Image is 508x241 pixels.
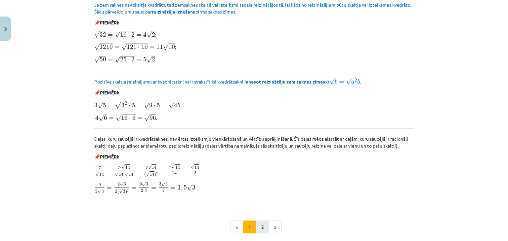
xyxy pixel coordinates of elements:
[125,165,130,169] span: 14
[120,32,127,37] span: 16
[140,183,142,186] span: 9
[104,116,107,120] span: 6
[152,32,155,37] span: 2
[109,117,114,120] span: =
[94,79,361,85] span: Pozitīva skaitļa reizinājumu ar kvadrātsakni var uzrakstīt kā kvadrātsakni, : .
[115,101,121,109] span: √
[346,78,351,85] span: √
[132,187,137,189] span: =
[144,115,149,121] span: √
[121,164,125,169] span: √
[94,30,414,39] p: ;
[152,57,155,62] span: 2
[152,165,156,169] span: 14
[162,105,167,107] span: =
[115,172,119,177] span: √
[115,31,120,38] span: √
[94,103,98,108] span: 3
[243,221,256,234] button: 1
[123,190,125,193] span: 3
[124,183,126,186] span: 3
[120,182,124,187] span: √
[159,183,161,186] span: 3
[100,57,106,62] span: 50
[118,165,120,169] span: 7
[121,44,127,51] span: √
[94,42,414,51] p: ;
[149,46,154,49] span: =
[154,105,155,107] span: ⋅
[127,45,137,49] span: 121
[94,19,414,26] p: 📌
[269,221,282,234] button: »
[171,164,175,169] span: √
[256,221,269,234] button: 2
[4,27,7,31] img: icon-close-lesson-0947bae3869378f0d4975bcd49f059093ad1ed9edebbc8119c70593378902aed.svg
[102,190,104,193] span: 3
[129,105,130,107] span: ⋅
[136,34,141,37] span: =
[187,184,192,191] span: √
[100,19,119,25] b: PIEMĒRI:
[181,188,183,191] span: ,
[95,172,99,177] span: √
[150,172,154,176] span: 14
[94,56,100,63] span: √
[146,171,150,176] span: √
[100,154,119,159] b: PIEMĒRI:
[169,165,171,169] span: 7
[125,172,129,177] span: √
[117,183,120,186] span: 9
[121,116,128,120] span: 16
[162,189,165,192] span: 2
[154,172,156,177] span: )
[125,102,127,105] span: 2
[107,169,112,172] span: =
[94,100,414,109] p: ;
[136,59,141,61] span: =
[108,34,113,37] span: =
[143,57,147,62] span: 5
[131,32,135,37] span: 2
[339,81,344,84] span: =
[108,105,113,107] span: =
[161,169,166,172] span: =
[100,45,113,49] span: 1210
[94,113,414,122] p: .
[121,103,125,108] span: 3
[116,115,121,121] span: √
[98,189,102,194] span: √
[165,183,168,186] span: 3
[171,187,176,189] span: =
[129,172,133,176] span: 14
[99,183,101,187] span: 9
[157,103,160,108] span: 5
[357,79,360,84] span: b
[194,165,199,169] span: 14
[115,190,117,193] span: 2
[99,166,101,170] span: 7
[99,115,104,121] span: √
[100,89,119,95] b: PIEMĒRI:
[103,103,106,108] span: 5
[107,187,112,189] span: =
[120,167,121,169] span: ⋅
[95,115,99,120] span: 4
[94,135,414,149] p: Daļas, kuru saucējā ir kvadrātsaknes, nav ērtas izteiksmju vienkāršošanā un vērtību aprēķināšanā....
[151,187,156,189] span: =
[94,153,414,160] p: 📌
[95,190,98,193] span: 2
[94,31,100,38] span: √
[174,103,181,108] span: 45
[94,44,100,51] span: √
[128,59,130,61] span: ⋅
[94,2,411,15] span: Ja zem saknes nav skaitļa kvadrāts, tad zemsaknes skaitli vai izteiksmi sadala reizinātājos tā, l...
[192,185,195,190] span: 3
[190,164,194,169] span: √
[172,171,177,175] span: 14
[355,79,357,82] span: 2
[141,189,143,192] span: 2
[132,103,135,108] span: 5
[194,171,196,175] span: 2
[149,116,156,120] span: 96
